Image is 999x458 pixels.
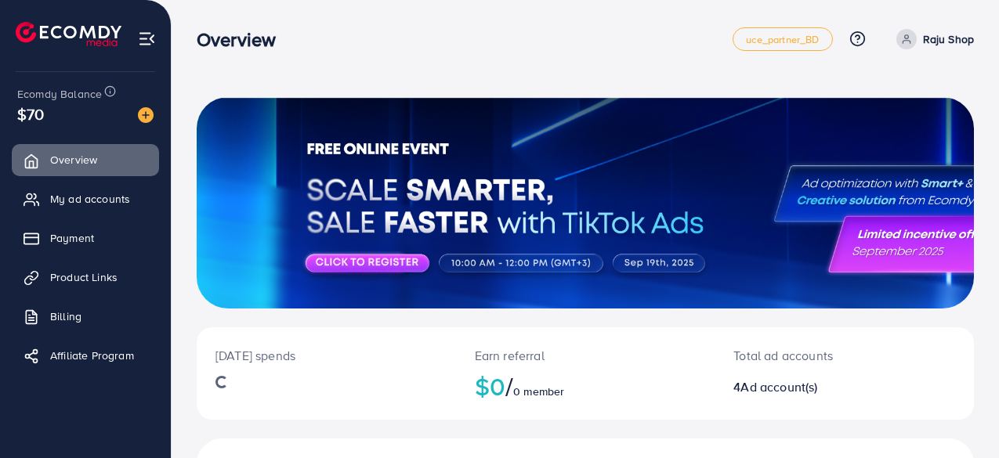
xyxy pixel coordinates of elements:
[50,269,118,285] span: Product Links
[733,346,890,365] p: Total ad accounts
[890,29,974,49] a: Raju Shop
[50,152,97,168] span: Overview
[733,380,890,395] h2: 4
[746,34,819,45] span: uce_partner_BD
[505,368,513,404] span: /
[138,30,156,48] img: menu
[12,144,159,175] a: Overview
[733,27,832,51] a: uce_partner_BD
[50,191,130,207] span: My ad accounts
[923,30,974,49] p: Raju Shop
[12,222,159,254] a: Payment
[12,340,159,371] a: Affiliate Program
[50,348,134,363] span: Affiliate Program
[12,301,159,332] a: Billing
[12,183,159,215] a: My ad accounts
[475,346,697,365] p: Earn referral
[197,28,288,51] h3: Overview
[50,308,81,324] span: Billing
[50,230,94,246] span: Payment
[138,107,154,123] img: image
[17,86,102,102] span: Ecomdy Balance
[740,378,817,395] span: Ad account(s)
[16,22,121,46] img: logo
[475,371,697,401] h2: $0
[12,261,159,293] a: Product Links
[17,103,44,125] span: $70
[215,346,437,365] p: [DATE] spends
[513,384,564,399] span: 0 member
